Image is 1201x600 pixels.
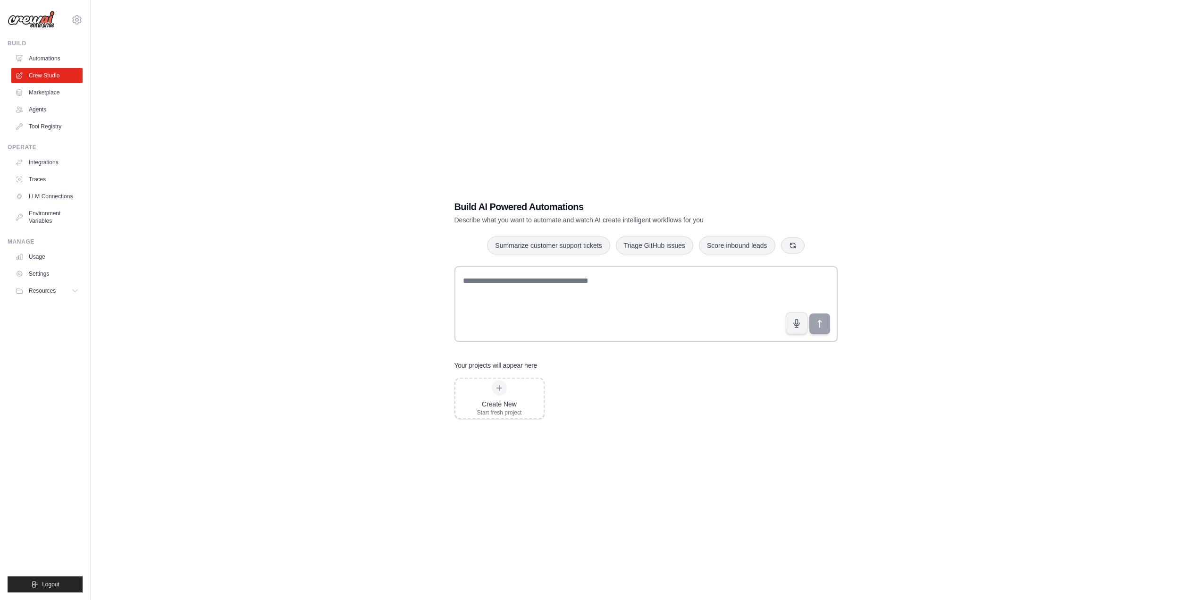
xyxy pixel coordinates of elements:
[781,237,805,254] button: Get new suggestions
[477,399,522,409] div: Create New
[11,119,83,134] a: Tool Registry
[11,155,83,170] a: Integrations
[11,102,83,117] a: Agents
[487,237,610,254] button: Summarize customer support tickets
[454,215,772,225] p: Describe what you want to automate and watch AI create intelligent workflows for you
[29,287,56,295] span: Resources
[454,361,538,370] h3: Your projects will appear here
[42,581,59,588] span: Logout
[8,238,83,245] div: Manage
[8,40,83,47] div: Build
[699,237,775,254] button: Score inbound leads
[11,206,83,228] a: Environment Variables
[11,283,83,298] button: Resources
[477,409,522,416] div: Start fresh project
[8,576,83,592] button: Logout
[11,172,83,187] a: Traces
[11,85,83,100] a: Marketplace
[8,144,83,151] div: Operate
[786,313,807,334] button: Click to speak your automation idea
[11,189,83,204] a: LLM Connections
[11,249,83,264] a: Usage
[616,237,693,254] button: Triage GitHub issues
[454,200,772,213] h1: Build AI Powered Automations
[11,266,83,281] a: Settings
[11,68,83,83] a: Crew Studio
[11,51,83,66] a: Automations
[8,11,55,29] img: Logo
